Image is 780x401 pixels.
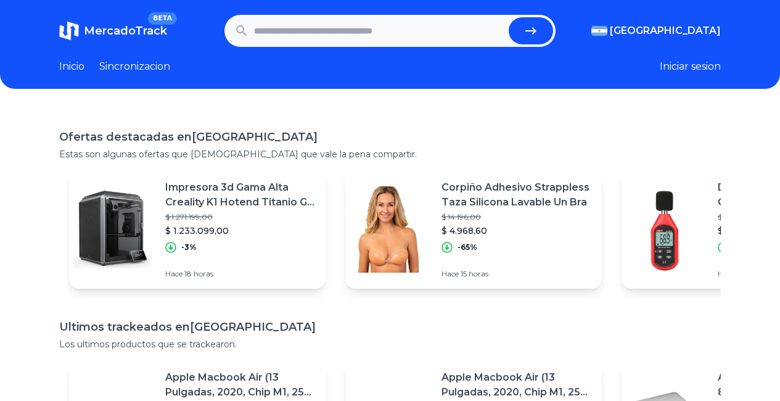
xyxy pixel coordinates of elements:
img: Argentina [591,26,607,36]
img: Featured image [622,186,708,273]
a: Sincronizacion [99,59,170,74]
a: Featured imageImpresora 3d Gama Alta Creality K1 Hotend Titanio G Sensor$ 1.271.199,00$ 1.233.099... [69,170,326,289]
a: Inicio [59,59,84,74]
p: Apple Macbook Air (13 Pulgadas, 2020, Chip M1, 256 Gb De Ssd, 8 Gb De Ram) - Plata [165,370,316,400]
p: -65% [458,242,477,252]
a: Featured imageCorpiño Adhesivo Strappless Taza Silicona Lavable Un Bra$ 14.196,00$ 4.968,60-65%Ha... [345,170,602,289]
img: MercadoTrack [59,21,79,41]
p: Hace 18 horas [165,269,316,279]
img: Featured image [69,186,155,273]
h1: Ofertas destacadas en [GEOGRAPHIC_DATA] [59,128,721,146]
p: $ 1.271.199,00 [165,212,316,222]
span: BETA [148,12,177,25]
a: MercadoTrackBETA [59,21,167,41]
button: Iniciar sesion [660,59,721,74]
p: -3% [181,242,197,252]
p: Hace 15 horas [441,269,592,279]
p: Apple Macbook Air (13 Pulgadas, 2020, Chip M1, 256 Gb De Ssd, 8 Gb De Ram) - Plata [441,370,592,400]
p: $ 4.968,60 [441,225,592,237]
p: Corpiño Adhesivo Strappless Taza Silicona Lavable Un Bra [441,180,592,210]
h1: Ultimos trackeados en [GEOGRAPHIC_DATA] [59,318,721,336]
span: [GEOGRAPHIC_DATA] [610,23,721,38]
p: Estas son algunas ofertas que [DEMOGRAPHIC_DATA] que vale la pena compartir. [59,148,721,160]
p: $ 14.196,00 [441,212,592,222]
p: Los ultimos productos que se trackearon. [59,338,721,350]
button: [GEOGRAPHIC_DATA] [591,23,721,38]
p: Impresora 3d Gama Alta Creality K1 Hotend Titanio G Sensor [165,180,316,210]
p: $ 1.233.099,00 [165,225,316,237]
img: Featured image [345,186,432,273]
span: MercadoTrack [84,24,167,38]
